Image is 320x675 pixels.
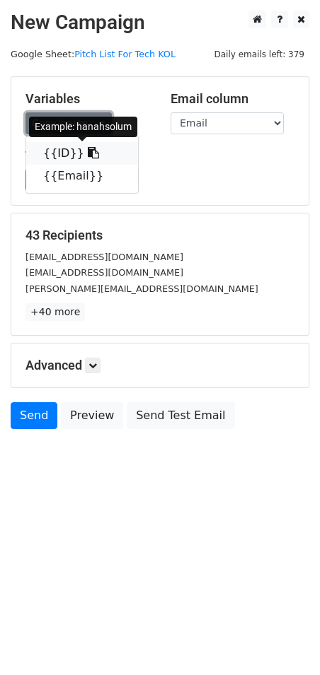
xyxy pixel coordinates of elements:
a: Pitch List For Tech KOL [74,49,176,59]
a: Daily emails left: 379 [209,49,309,59]
h5: Variables [25,91,149,107]
small: [PERSON_NAME][EMAIL_ADDRESS][DOMAIN_NAME] [25,283,258,294]
h5: Advanced [25,358,295,373]
h5: Email column [171,91,295,107]
span: Daily emails left: 379 [209,47,309,62]
a: Send [11,402,57,429]
a: +40 more [25,303,85,321]
small: [EMAIL_ADDRESS][DOMAIN_NAME] [25,252,183,262]
div: Example: hanahsolum [29,117,137,137]
small: Google Sheet: [11,49,176,59]
a: Copy/paste... [25,112,112,134]
h2: New Campaign [11,11,309,35]
a: {{Email}} [26,165,138,187]
a: {{ID}} [26,142,138,165]
iframe: Chat Widget [249,607,320,675]
a: Preview [61,402,123,429]
h5: 43 Recipients [25,228,295,243]
a: Send Test Email [127,402,234,429]
small: [EMAIL_ADDRESS][DOMAIN_NAME] [25,267,183,278]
